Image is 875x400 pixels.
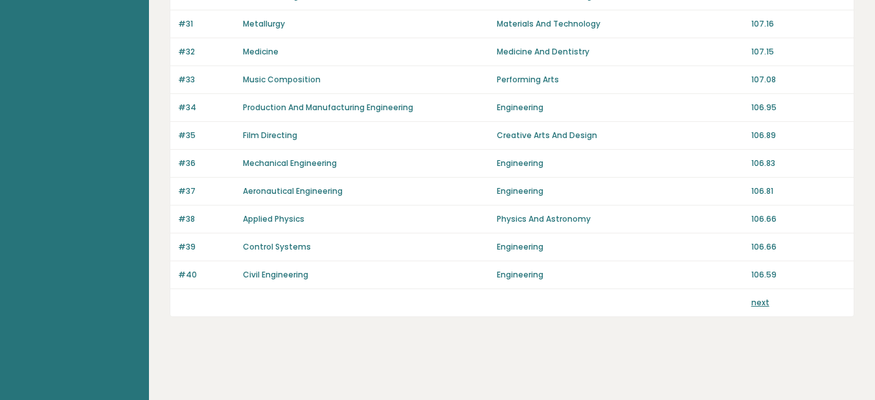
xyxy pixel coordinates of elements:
a: Control Systems [243,241,311,252]
a: Mechanical Engineering [243,158,337,169]
p: 106.66 [751,213,846,225]
p: Physics And Astronomy [497,213,743,225]
p: 107.16 [751,18,846,30]
p: #35 [178,130,235,141]
p: 106.89 [751,130,846,141]
p: #32 [178,46,235,58]
p: Engineering [497,269,743,281]
p: 106.81 [751,185,846,197]
p: #38 [178,213,235,225]
a: Metallurgy [243,18,285,29]
p: #31 [178,18,235,30]
p: #40 [178,269,235,281]
p: #34 [178,102,235,113]
p: #33 [178,74,235,86]
p: 107.15 [751,46,846,58]
a: Film Directing [243,130,297,141]
a: Applied Physics [243,213,304,224]
p: #39 [178,241,235,253]
p: Engineering [497,185,743,197]
p: 106.83 [751,158,846,169]
p: Engineering [497,158,743,169]
p: Medicine And Dentistry [497,46,743,58]
p: #36 [178,158,235,169]
p: 106.66 [751,241,846,253]
p: Materials And Technology [497,18,743,30]
p: 106.59 [751,269,846,281]
p: Engineering [497,241,743,253]
a: next [751,297,769,308]
a: Music Composition [243,74,321,85]
a: Civil Engineering [243,269,308,280]
p: Performing Arts [497,74,743,86]
a: Medicine [243,46,278,57]
p: Creative Arts And Design [497,130,743,141]
p: 106.95 [751,102,846,113]
a: Production And Manufacturing Engineering [243,102,413,113]
a: Aeronautical Engineering [243,185,343,196]
p: #37 [178,185,235,197]
p: 107.08 [751,74,846,86]
p: Engineering [497,102,743,113]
